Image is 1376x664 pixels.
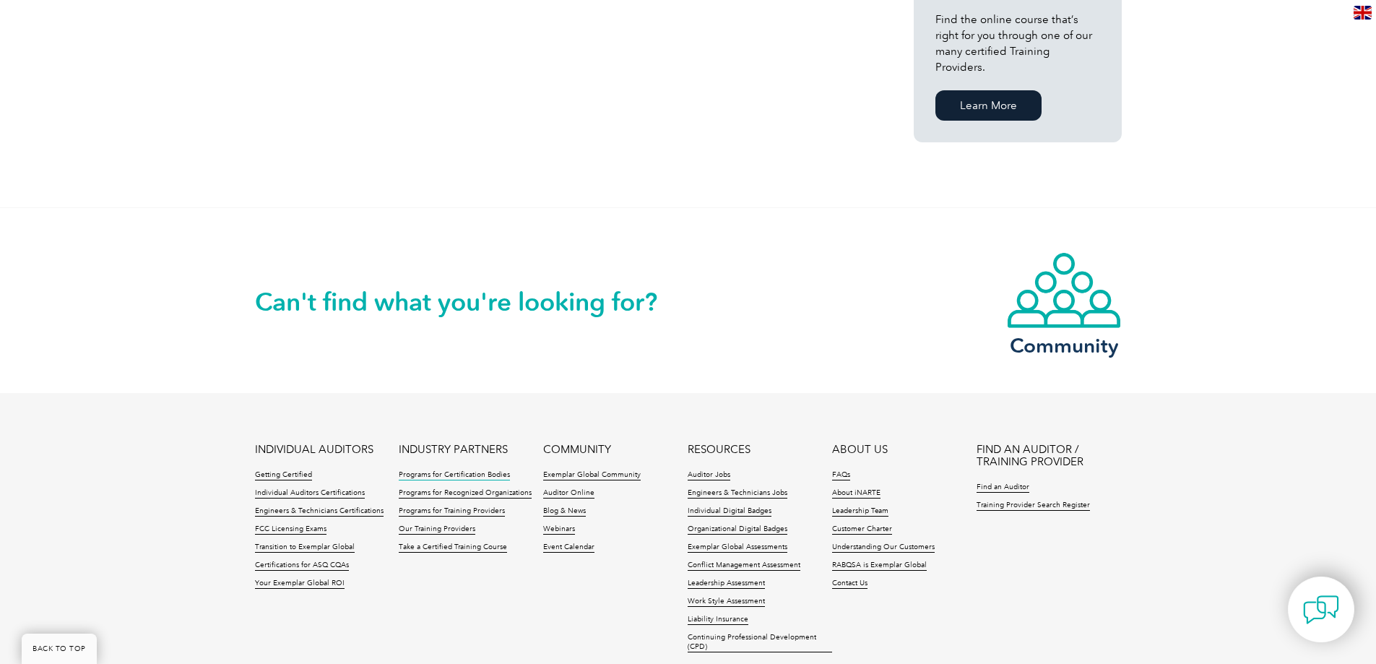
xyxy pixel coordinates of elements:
[832,525,892,535] a: Customer Charter
[977,444,1121,468] a: FIND AN AUDITOR / TRAINING PROVIDER
[255,506,384,517] a: Engineers & Technicians Certifications
[399,488,532,499] a: Programs for Recognized Organizations
[977,483,1029,493] a: Find an Auditor
[255,488,365,499] a: Individual Auditors Certifications
[543,444,611,456] a: COMMUNITY
[935,12,1100,75] p: Find the online course that’s right for you through one of our many certified Training Providers.
[688,597,765,607] a: Work Style Assessment
[543,506,586,517] a: Blog & News
[977,501,1090,511] a: Training Provider Search Register
[688,470,730,480] a: Auditor Jobs
[688,488,787,499] a: Engineers & Technicians Jobs
[255,579,345,589] a: Your Exemplar Global ROI
[22,634,97,664] a: BACK TO TOP
[832,444,888,456] a: ABOUT US
[832,561,927,571] a: RABQSA is Exemplar Global
[1354,6,1372,20] img: en
[399,470,510,480] a: Programs for Certification Bodies
[688,579,765,589] a: Leadership Assessment
[688,444,750,456] a: RESOURCES
[399,506,505,517] a: Programs for Training Providers
[832,488,880,499] a: About iNARTE
[255,525,326,535] a: FCC Licensing Exams
[1006,337,1122,355] h3: Community
[543,525,575,535] a: Webinars
[255,470,312,480] a: Getting Certified
[543,470,641,480] a: Exemplar Global Community
[688,543,787,553] a: Exemplar Global Assessments
[1006,251,1122,355] a: Community
[1303,592,1339,628] img: contact-chat.png
[688,525,787,535] a: Organizational Digital Badges
[688,615,748,625] a: Liability Insurance
[1006,251,1122,329] img: icon-community.webp
[399,543,507,553] a: Take a Certified Training Course
[832,470,850,480] a: FAQs
[255,561,349,571] a: Certifications for ASQ CQAs
[543,543,594,553] a: Event Calendar
[832,543,935,553] a: Understanding Our Customers
[688,633,832,652] a: Continuing Professional Development (CPD)
[688,561,800,571] a: Conflict Management Assessment
[832,506,888,517] a: Leadership Team
[688,506,771,517] a: Individual Digital Badges
[832,579,867,589] a: Contact Us
[543,488,594,499] a: Auditor Online
[255,444,373,456] a: INDIVIDUAL AUDITORS
[255,290,688,314] h2: Can't find what you're looking for?
[399,525,475,535] a: Our Training Providers
[935,90,1042,121] a: Learn More
[399,444,508,456] a: INDUSTRY PARTNERS
[255,543,355,553] a: Transition to Exemplar Global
